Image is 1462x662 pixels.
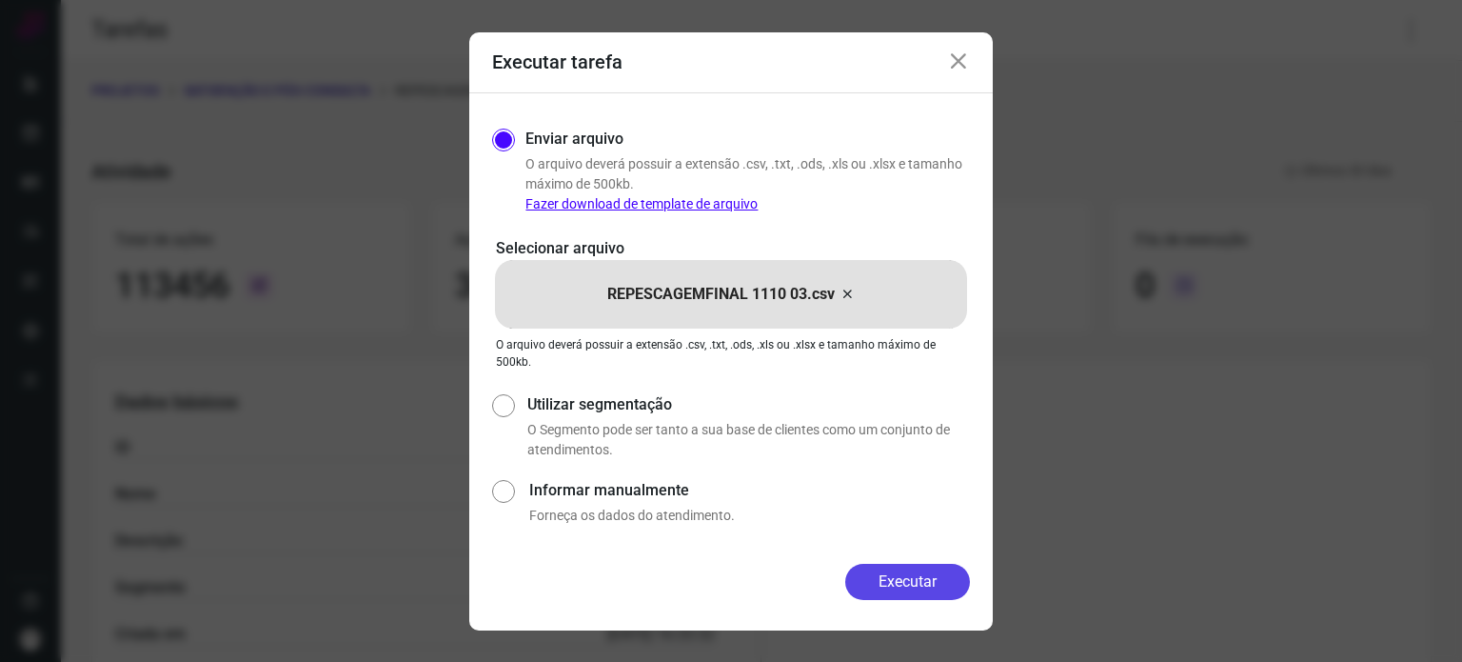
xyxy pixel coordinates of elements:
p: Selecionar arquivo [496,237,966,260]
label: Enviar arquivo [525,128,623,150]
a: Fazer download de template de arquivo [525,196,758,211]
p: O arquivo deverá possuir a extensão .csv, .txt, .ods, .xls ou .xlsx e tamanho máximo de 500kb. [496,336,966,371]
label: Informar manualmente [529,479,970,502]
button: Executar [845,564,970,600]
label: Utilizar segmentação [527,393,970,416]
h3: Executar tarefa [492,50,622,73]
p: O arquivo deverá possuir a extensão .csv, .txt, .ods, .xls ou .xlsx e tamanho máximo de 500kb. [525,154,970,214]
p: Forneça os dados do atendimento. [529,506,970,526]
p: REPESCAGEMFINAL 1110 03.csv [607,283,835,306]
p: O Segmento pode ser tanto a sua base de clientes como um conjunto de atendimentos. [527,420,970,460]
